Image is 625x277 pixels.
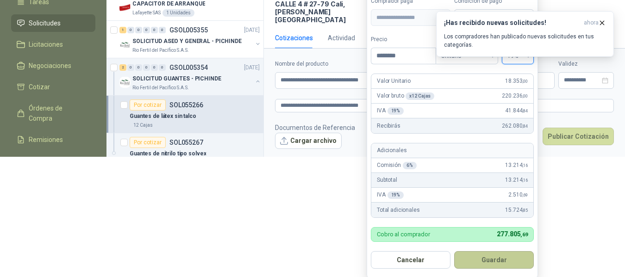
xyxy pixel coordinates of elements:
p: Total adicionales [377,206,420,215]
span: Negociaciones [29,61,71,71]
div: Actividad [328,33,355,43]
p: [DATE] [244,26,260,35]
button: ¡Has recibido nuevas solicitudes!ahora Los compradores han publicado nuevas solicitudes en tus ca... [436,11,614,57]
a: Por cotizarSOL055266Guantes de látex sin talco12 Cajas [106,96,263,133]
p: SOL055267 [169,139,203,146]
p: SOL055266 [169,102,203,108]
div: 0 [135,64,142,71]
span: 41.844 [505,106,528,115]
span: ,00 [522,79,528,84]
div: Cotizaciones [275,33,313,43]
a: Licitaciones [11,36,95,53]
span: 220.236 [502,92,528,100]
button: Cargar archivo [275,133,342,149]
p: Guantes de nitrilo tipo solvex [130,149,206,158]
p: GSOL005355 [169,27,208,33]
img: Company Logo [119,77,131,88]
p: Recibirás [377,122,400,130]
span: ,69 [522,192,528,197]
span: 13.214 [505,176,528,185]
p: Cobro al comprador [377,231,430,237]
div: 1 Unidades [162,9,194,17]
span: Remisiones [29,135,63,145]
label: Nombre del producto [275,60,425,68]
img: Company Logo [119,2,131,13]
span: ,16 [522,163,528,168]
div: x 12 Cajas [406,92,434,100]
p: Valor Unitario [377,77,411,86]
p: SOLICITUD ASEO Y GENERAL - PICHINDE [132,37,242,46]
span: 277.805 [497,230,528,238]
img: Company Logo [119,39,131,50]
a: Remisiones [11,131,95,148]
div: 0 [151,64,158,71]
span: ,84 [522,108,528,113]
p: Rio Fertil del Pacífico S.A.S. [132,84,189,92]
a: 1 0 0 0 0 0 GSOL005355[DATE] Company LogoSOLICITUD ASEO Y GENERAL - PICHINDERio Fertil del Pacífi... [119,25,262,54]
span: Cotizar [29,82,50,92]
p: [DATE] [244,63,260,72]
p: Documentos de Referencia [275,123,355,133]
a: Configuración [11,152,95,170]
p: Guantes de látex sin talco [130,112,196,121]
span: Configuración [29,156,69,166]
span: ,16 [522,178,528,183]
a: Solicitudes [11,14,95,32]
p: Valor bruto [377,92,434,100]
div: 0 [159,27,166,33]
p: GSOL005354 [169,64,208,71]
p: IVA [377,191,404,199]
button: Cancelar [371,251,450,269]
div: 19 % [387,191,404,199]
a: 2 0 0 0 0 0 GSOL005354[DATE] Company LogoSOLICITUD GUANTES - PICHINDERio Fertil del Pacífico S.A.S. [119,62,262,92]
button: Guardar [454,251,534,269]
span: Órdenes de Compra [29,103,87,123]
span: 2.510 [508,191,528,199]
span: 13.214 [505,161,528,170]
span: 15.724 [505,206,528,215]
div: 0 [127,27,134,33]
div: Por cotizar [130,137,166,148]
div: 0 [159,64,166,71]
span: ahora [584,19,599,27]
div: 0 [143,27,150,33]
span: 18.353 [505,77,528,86]
p: Subtotal [377,176,397,185]
span: Solicitudes [29,18,61,28]
span: ,00 [522,93,528,98]
a: Por cotizarSOL055267Guantes de nitrilo tipo solvex [106,133,263,171]
div: 1 [119,27,126,33]
p: Comisión [377,161,417,170]
div: 0 [151,27,158,33]
div: 12 Cajas [130,122,156,129]
span: ,84 [522,123,528,129]
div: 2 [119,64,126,71]
label: Precio [371,35,436,44]
p: Adicionales [377,146,406,155]
button: Publicar Cotización [543,128,614,145]
div: 0 [143,64,150,71]
span: 262.080 [502,122,528,130]
p: SOLICITUD GUANTES - PICHINDE [132,74,221,83]
p: IVA [377,106,404,115]
div: 19 % [387,107,404,115]
a: Cotizar [11,78,95,96]
a: Negociaciones [11,57,95,74]
div: 6 % [403,162,417,169]
div: 0 [135,27,142,33]
span: Licitaciones [29,39,63,49]
p: Lafayette SAS [132,9,161,17]
p: Rio Fertil del Pacífico S.A.S. [132,47,189,54]
p: Los compradores han publicado nuevas solicitudes en tus categorías. [444,32,606,49]
div: Por cotizar [130,99,166,111]
a: Órdenes de Compra [11,99,95,127]
div: 0 [127,64,134,71]
span: ,85 [522,208,528,213]
h3: ¡Has recibido nuevas solicitudes! [444,19,580,27]
span: ,69 [520,232,528,238]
